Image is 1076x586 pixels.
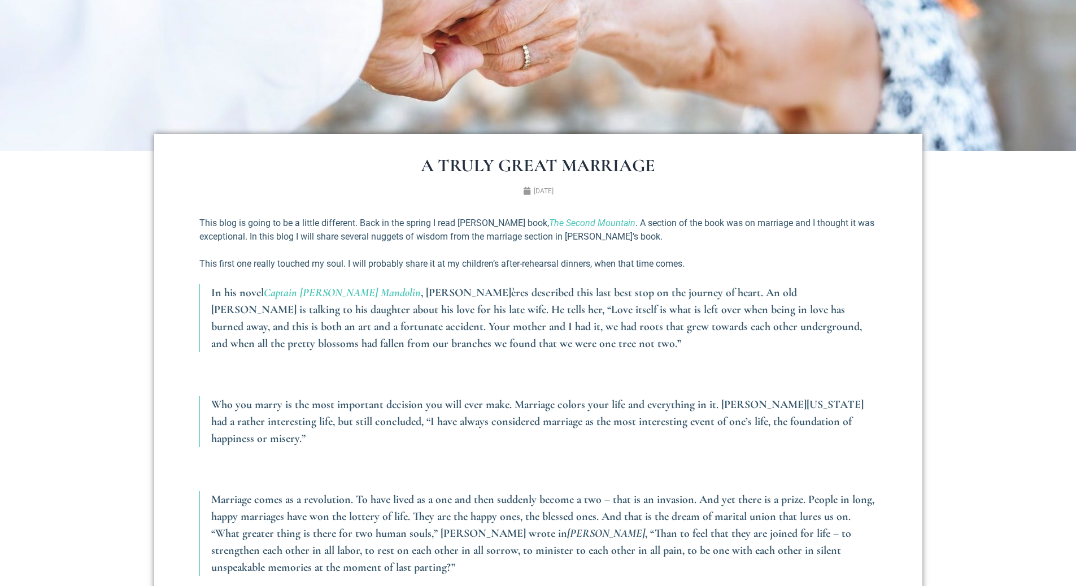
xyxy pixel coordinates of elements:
[199,257,877,271] p: This first one really touched my soul. I will probably share it at my children’s after-rehearsal ...
[211,398,864,445] em: Who you marry is the most important decision you will ever make. Marriage colors your life and ev...
[264,286,421,299] a: Captain [PERSON_NAME] Mandolin
[421,286,511,299] em: , [PERSON_NAME]
[534,187,554,195] time: [DATE]
[523,186,554,196] a: [DATE]
[211,493,874,540] em: Marriage comes as a revolution. To have lived as a one and then suddenly become a two – that is a...
[211,286,862,350] em: ères described this last best stop on the journey of heart. An old [PERSON_NAME] is talking to hi...
[199,157,877,175] h1: A Truly Great Marriage
[549,218,635,228] a: The Second Mountain
[199,216,877,244] p: This blog is going to be a little different. Back in the spring I read [PERSON_NAME] book, . A se...
[211,527,851,574] em: , “Than to feel that they are joined for life – to strengthen each other in all labor, to rest on...
[211,286,264,299] em: In his novel
[211,491,877,576] p: [PERSON_NAME]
